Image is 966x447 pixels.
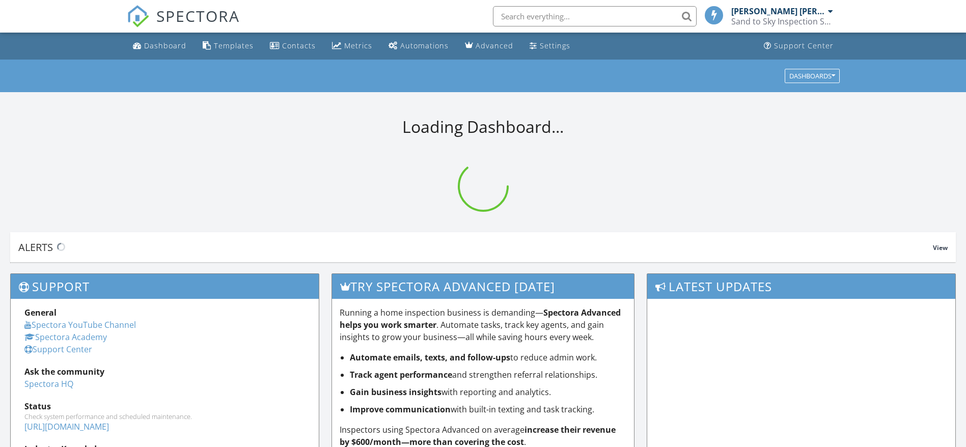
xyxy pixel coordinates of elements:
strong: Track agent performance [350,369,452,380]
a: Metrics [328,37,376,55]
div: Templates [214,41,254,50]
a: Spectora Academy [24,331,107,343]
div: Settings [540,41,570,50]
h3: Try spectora advanced [DATE] [332,274,634,299]
strong: Gain business insights [350,386,441,398]
a: Templates [199,37,258,55]
div: [PERSON_NAME] [PERSON_NAME] [731,6,825,16]
a: Automations (Basic) [384,37,453,55]
div: Dashboard [144,41,186,50]
div: Dashboards [789,72,835,79]
li: with reporting and analytics. [350,386,626,398]
div: Sand to Sky Inspection Services, LLC [731,16,833,26]
span: SPECTORA [156,5,240,26]
div: Alerts [18,240,933,254]
a: Dashboard [129,37,190,55]
a: SPECTORA [127,14,240,35]
li: with built-in texting and task tracking. [350,403,626,415]
strong: Automate emails, texts, and follow-ups [350,352,510,363]
div: Status [24,400,305,412]
input: Search everything... [493,6,697,26]
div: Automations [400,41,449,50]
a: Settings [526,37,574,55]
a: Spectora YouTube Channel [24,319,136,330]
li: and strengthen referral relationships. [350,369,626,381]
div: Check system performance and scheduled maintenance. [24,412,305,421]
div: Advanced [476,41,513,50]
div: Support Center [774,41,834,50]
img: The Best Home Inspection Software - Spectora [127,5,149,27]
button: Dashboards [785,69,840,83]
div: Ask the community [24,366,305,378]
strong: Spectora Advanced helps you work smarter [340,307,621,330]
strong: General [24,307,57,318]
a: Contacts [266,37,320,55]
a: Support Center [760,37,838,55]
h3: Latest Updates [647,274,955,299]
a: [URL][DOMAIN_NAME] [24,421,109,432]
span: View [933,243,948,252]
p: Running a home inspection business is demanding— . Automate tasks, track key agents, and gain ins... [340,306,626,343]
li: to reduce admin work. [350,351,626,364]
a: Support Center [24,344,92,355]
h3: Support [11,274,319,299]
div: Metrics [344,41,372,50]
a: Advanced [461,37,517,55]
div: Contacts [282,41,316,50]
a: Spectora HQ [24,378,73,389]
strong: Improve communication [350,404,451,415]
